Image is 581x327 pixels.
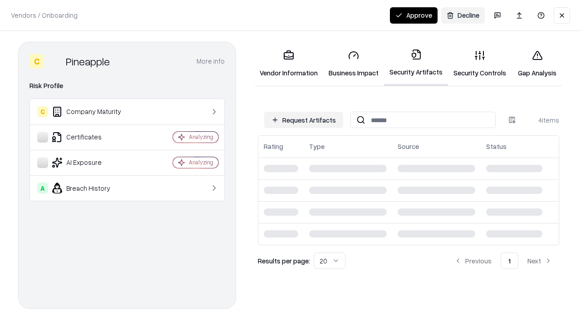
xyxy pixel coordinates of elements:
[197,53,225,69] button: More info
[11,10,78,20] p: Vendors / Onboarding
[323,43,384,85] a: Business Impact
[37,183,146,193] div: Breach History
[384,42,448,86] a: Security Artifacts
[264,142,283,151] div: Rating
[512,43,563,85] a: Gap Analysis
[390,7,438,24] button: Approve
[264,112,343,128] button: Request Artifacts
[189,159,213,166] div: Analyzing
[30,54,44,69] div: C
[37,157,146,168] div: AI Exposure
[189,133,213,141] div: Analyzing
[441,7,485,24] button: Decline
[48,54,62,69] img: Pineapple
[37,132,146,143] div: Certificates
[447,253,559,269] nav: pagination
[37,106,48,117] div: C
[258,256,310,266] p: Results per page:
[66,54,110,69] div: Pineapple
[254,43,323,85] a: Vendor Information
[486,142,507,151] div: Status
[448,43,512,85] a: Security Controls
[501,253,518,269] button: 1
[37,183,48,193] div: A
[398,142,419,151] div: Source
[30,80,225,91] div: Risk Profile
[523,115,559,125] div: 4 items
[309,142,325,151] div: Type
[37,106,146,117] div: Company Maturity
